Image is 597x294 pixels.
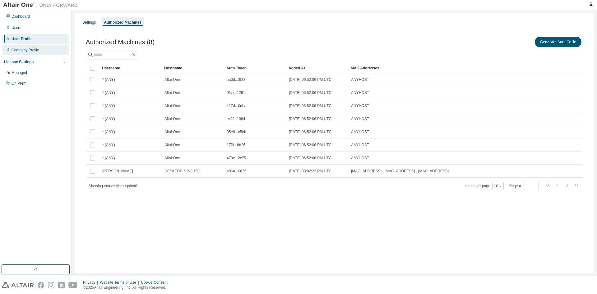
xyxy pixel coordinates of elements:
span: ANYHOST [351,142,369,147]
span: [PERSON_NAME] [102,169,133,174]
span: DESKTOP-6KVC19G [164,169,200,174]
span: [DATE] 06:52:06 PM UTC [289,77,331,82]
button: 10 [494,184,502,189]
div: Users [12,25,21,30]
img: linkedin.svg [58,282,65,288]
span: * (ANY) [102,142,115,147]
span: AltairOne [164,103,180,108]
div: Website Terms of Use [100,280,141,285]
span: [DATE] 06:52:06 PM UTC [289,116,331,121]
span: * (ANY) [102,129,115,134]
img: facebook.svg [38,282,44,288]
span: * (ANY) [102,90,115,95]
span: AltairOne [164,116,180,121]
div: On Prem [12,81,26,86]
span: a86a...0625 [227,169,246,174]
img: Altair One [3,2,81,8]
span: 0fca...1261 [227,90,245,95]
span: * (ANY) [102,77,115,82]
span: AltairOne [164,77,180,82]
p: © 2025 Altair Engineering, Inc. All Rights Reserved. [83,285,171,290]
img: altair_logo.svg [2,282,34,288]
img: youtube.svg [68,282,77,288]
img: instagram.svg [48,282,54,288]
span: ANYHOST [351,103,369,108]
div: Hostname [164,63,221,73]
div: Authorized Machines [104,20,141,25]
span: [DATE] 06:52:06 PM UTC [289,142,331,147]
span: Items per page [465,182,504,190]
span: ec2f...1084 [227,116,245,121]
span: * (ANY) [102,116,115,121]
span: 470c...2c75 [227,156,246,161]
span: [DATE] 06:52:06 PM UTC [289,103,331,108]
div: Added At [289,63,346,73]
span: AltairOne [164,142,180,147]
span: ANYHOST [351,116,369,121]
span: ANYHOST [351,129,369,134]
div: Company Profile [12,48,39,53]
span: AltairOne [164,156,180,161]
div: Username [102,63,159,73]
span: aa0d...3f28 [227,77,245,82]
button: Generate Auth Code [535,37,581,47]
span: ANYHOST [351,90,369,95]
div: Auth Token [226,63,284,73]
div: Managed [12,70,27,75]
div: License Settings [4,59,34,64]
span: Page n. [509,182,539,190]
span: 05e8...c5eb [227,129,246,134]
span: [MAC_ADDRESS] , [MAC_ADDRESS] , [MAC_ADDRESS] [351,169,449,174]
div: Settings [82,20,96,25]
span: * (ANY) [102,156,115,161]
span: ANYHOST [351,77,369,82]
span: AltairOne [164,129,180,134]
div: MAC Addresses [351,63,517,73]
span: * (ANY) [102,103,115,108]
div: Cookie Consent [141,280,171,285]
div: Privacy [83,280,100,285]
div: Dashboard [12,14,30,19]
span: [DATE] 06:52:06 PM UTC [289,156,331,161]
span: Showing entries 1 through 8 of 8 [89,184,137,188]
span: ANYHOST [351,156,369,161]
span: [DATE] 06:52:06 PM UTC [289,90,331,95]
span: [DATE] 06:52:06 PM UTC [289,129,331,134]
span: 17f9...8d26 [227,142,245,147]
div: User Profile [12,36,32,41]
span: 417d...0dba [227,103,246,108]
span: [DATE] 08:02:23 PM UTC [289,169,331,174]
span: Authorized Machines (8) [86,39,155,46]
span: AltairOne [164,90,180,95]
